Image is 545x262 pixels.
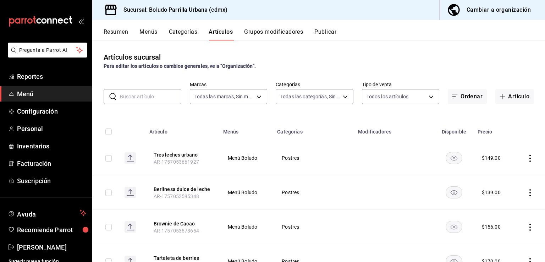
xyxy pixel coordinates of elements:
button: edit-product-location [154,255,210,262]
button: edit-product-location [154,220,210,227]
span: Inventarios [17,141,86,151]
span: Recomienda Parrot [17,225,86,235]
span: Suscripción [17,176,86,186]
span: Pregunta a Parrot AI [19,47,76,54]
span: Menú Boludo [228,224,264,229]
button: Ordenar [448,89,487,104]
span: Personal [17,124,86,133]
span: Postres [282,190,345,195]
span: Facturación [17,159,86,168]
button: Resumen [104,28,128,40]
div: $ 156.00 [482,223,501,230]
span: AR-1757053661927 [154,159,199,165]
span: [PERSON_NAME] [17,242,86,252]
button: actions [527,189,534,196]
button: edit-product-location [154,151,210,158]
span: Todas las marcas, Sin marca [194,93,254,100]
span: Reportes [17,72,86,81]
th: Menús [219,118,273,141]
span: Todos los artículos [367,93,409,100]
input: Buscar artículo [120,89,181,104]
span: Ayuda [17,209,77,217]
span: Configuración [17,107,86,116]
button: Pregunta a Parrot AI [8,43,87,58]
a: Pregunta a Parrot AI [5,51,87,59]
div: navigation tabs [104,28,545,40]
th: Precio [473,118,514,141]
button: actions [527,224,534,231]
button: open_drawer_menu [78,18,84,24]
div: $ 139.00 [482,189,501,196]
div: Cambiar a organización [467,5,531,15]
label: Categorías [276,82,353,87]
span: AR-1757053595348 [154,193,199,199]
span: Postres [282,155,345,160]
strong: Para editar los artículos o cambios generales, ve a “Organización”. [104,63,256,69]
button: availability-product [446,186,462,198]
button: availability-product [446,221,462,233]
label: Marcas [190,82,268,87]
h3: Sucursal: Boludo Parrilla Urbana (cdmx) [118,6,227,14]
button: availability-product [446,152,462,164]
button: Menús [139,28,157,40]
span: Menú Boludo [228,155,264,160]
span: AR-1757053573654 [154,228,199,234]
button: Artículos [209,28,233,40]
span: Menú Boludo [228,190,264,195]
th: Artículo [145,118,219,141]
button: Artículo [495,89,534,104]
span: Todas las categorías, Sin categoría [280,93,340,100]
th: Categorías [273,118,354,141]
button: edit-product-location [154,186,210,193]
label: Tipo de venta [362,82,440,87]
div: Artículos sucursal [104,52,161,62]
span: Postres [282,224,345,229]
button: Grupos modificadores [244,28,303,40]
th: Modificadores [354,118,435,141]
div: $ 149.00 [482,154,501,162]
span: Menú [17,89,86,99]
button: actions [527,155,534,162]
th: Disponible [435,118,473,141]
button: Categorías [169,28,198,40]
button: Publicar [314,28,336,40]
